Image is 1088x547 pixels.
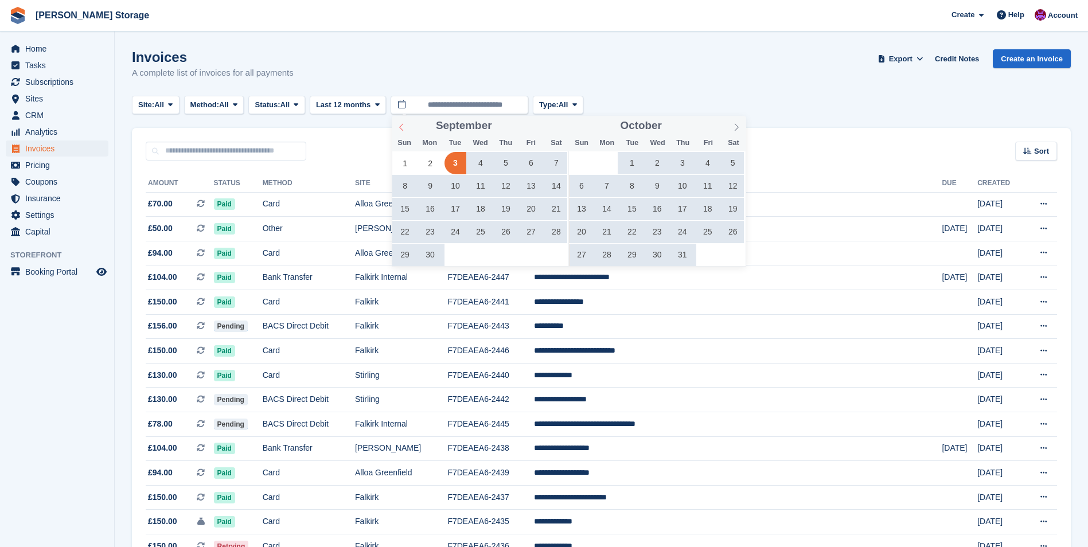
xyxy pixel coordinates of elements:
[722,152,744,174] span: October 5, 2024
[394,244,416,266] span: September 29, 2024
[355,290,447,315] td: Falkirk
[214,467,235,479] span: Paid
[977,265,1023,290] td: [DATE]
[6,41,108,57] a: menu
[621,244,643,266] span: October 29, 2024
[263,339,355,364] td: Card
[447,314,534,339] td: F7DEAEA6-2443
[646,175,668,197] span: October 9, 2024
[646,221,668,243] span: October 23, 2024
[25,224,94,240] span: Capital
[148,247,173,259] span: £94.00
[662,120,698,132] input: Year
[545,152,567,174] span: September 7, 2024
[570,198,592,220] span: October 13, 2024
[214,492,235,503] span: Paid
[942,217,977,241] td: [DATE]
[25,140,94,157] span: Invoices
[671,198,693,220] span: October 17, 2024
[646,152,668,174] span: October 2, 2024
[9,7,26,24] img: stora-icon-8386f47178a22dfd0bd8f6a31ec36ba5ce8667c1dd55bd0f319d3a0aa187defe.svg
[671,175,693,197] span: October 10, 2024
[419,175,442,197] span: September 9, 2024
[722,221,744,243] span: October 26, 2024
[942,265,977,290] td: [DATE]
[263,174,355,193] th: Method
[6,174,108,190] a: menu
[942,174,977,193] th: Due
[447,510,534,534] td: F7DEAEA6-2435
[977,412,1023,437] td: [DATE]
[559,99,568,111] span: All
[621,152,643,174] span: October 1, 2024
[977,192,1023,217] td: [DATE]
[442,139,467,147] span: Tue
[671,152,693,174] span: October 3, 2024
[595,175,618,197] span: October 7, 2024
[184,96,244,115] button: Method: All
[219,99,229,111] span: All
[394,175,416,197] span: September 8, 2024
[671,244,693,266] span: October 31, 2024
[263,241,355,265] td: Card
[6,157,108,173] a: menu
[214,419,248,430] span: Pending
[310,96,386,115] button: Last 12 months
[447,436,534,461] td: F7DEAEA6-2438
[444,221,467,243] span: September 24, 2024
[1008,9,1024,21] span: Help
[447,485,534,510] td: F7DEAEA6-2437
[942,436,977,461] td: [DATE]
[148,271,177,283] span: £104.00
[355,314,447,339] td: Falkirk
[1035,9,1046,21] img: Audra Whitelaw
[544,139,569,147] span: Sat
[355,363,447,388] td: Stirling
[570,244,592,266] span: October 27, 2024
[148,491,177,503] span: £150.00
[469,221,492,243] span: September 25, 2024
[469,175,492,197] span: September 11, 2024
[696,152,719,174] span: October 4, 2024
[25,157,94,173] span: Pricing
[520,152,542,174] span: September 6, 2024
[977,461,1023,486] td: [DATE]
[447,388,534,412] td: F7DEAEA6-2442
[595,221,618,243] span: October 21, 2024
[25,174,94,190] span: Coupons
[6,190,108,206] a: menu
[138,99,154,111] span: Site:
[569,139,594,147] span: Sun
[6,91,108,107] a: menu
[977,363,1023,388] td: [DATE]
[520,198,542,220] span: September 20, 2024
[621,198,643,220] span: October 15, 2024
[494,198,517,220] span: September 19, 2024
[394,198,416,220] span: September 15, 2024
[263,461,355,486] td: Card
[25,41,94,57] span: Home
[977,241,1023,265] td: [DATE]
[696,139,721,147] span: Fri
[214,321,248,332] span: Pending
[447,290,534,315] td: F7DEAEA6-2441
[355,339,447,364] td: Falkirk
[214,223,235,235] span: Paid
[419,152,442,174] span: September 2, 2024
[25,107,94,123] span: CRM
[447,461,534,486] td: F7DEAEA6-2439
[469,152,492,174] span: September 4, 2024
[520,221,542,243] span: September 27, 2024
[355,461,447,486] td: Alloa Greenfield
[447,412,534,437] td: F7DEAEA6-2445
[494,221,517,243] span: September 26, 2024
[977,510,1023,534] td: [DATE]
[154,99,164,111] span: All
[263,363,355,388] td: Card
[214,296,235,308] span: Paid
[95,265,108,279] a: Preview store
[6,74,108,90] a: menu
[355,485,447,510] td: Falkirk
[148,296,177,308] span: £150.00
[355,510,447,534] td: Falkirk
